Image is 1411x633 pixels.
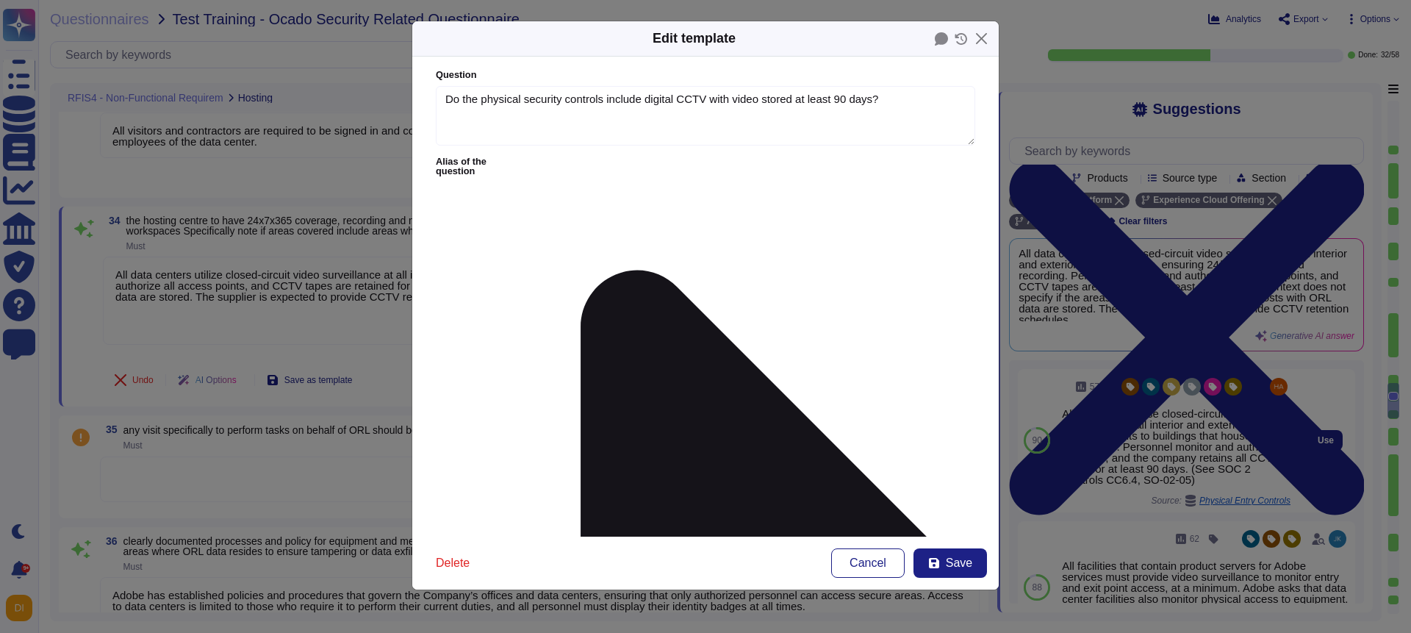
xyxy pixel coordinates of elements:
[850,557,886,569] span: Cancel
[946,557,972,569] span: Save
[653,29,736,49] div: Edit template
[970,27,993,50] button: Close
[436,86,975,146] textarea: Do the physical security controls include digital CCTV with video stored at least 90 days?
[913,548,987,578] button: Save
[436,557,470,569] span: Delete
[831,548,905,578] button: Cancel
[424,548,481,578] button: Delete
[436,71,975,80] label: Question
